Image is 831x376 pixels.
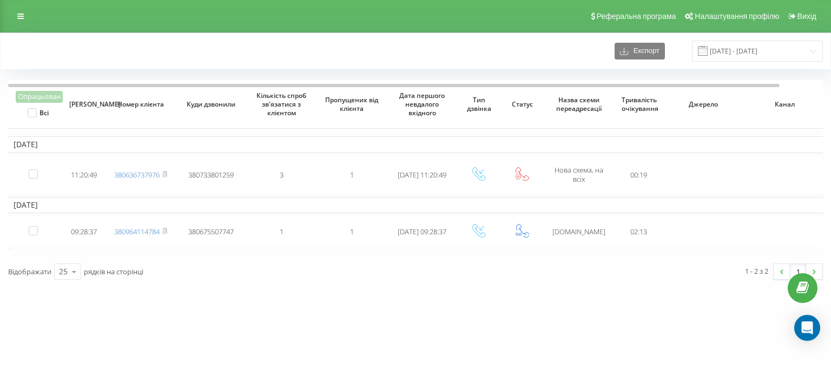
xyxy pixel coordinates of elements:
[395,91,449,117] span: Дата першого невдалого вхідного
[622,96,656,113] span: Тривалість очікування
[614,155,663,195] td: 00:19
[672,100,735,109] span: Джерело
[114,227,160,236] a: 380964114784
[84,267,143,276] span: рядків на сторінці
[255,91,308,117] span: Кількість спроб зв'язатися з клієнтом
[794,315,820,341] div: Open Intercom Messenger
[753,100,816,109] span: Канал
[325,96,379,113] span: Пропущених від клієнта
[464,96,493,113] span: Тип дзвінка
[552,96,606,113] span: Назва схеми переадресації
[628,47,659,55] span: Експорт
[398,170,446,180] span: [DATE] 11:20:49
[62,155,105,195] td: 11:20:49
[114,100,168,109] span: Номер клієнта
[62,215,105,248] td: 09:28:37
[188,170,234,180] span: 380733801259
[597,12,676,21] span: Реферальна програма
[280,170,283,180] span: 3
[114,170,160,180] a: 380636737976
[745,266,768,276] div: 1 - 2 з 2
[350,227,354,236] span: 1
[398,227,446,236] span: [DATE] 09:28:37
[614,215,663,248] td: 02:13
[188,227,234,236] span: 380675507747
[69,100,98,109] span: [PERSON_NAME]
[544,155,614,195] td: Нова схема, на всіх
[507,100,537,109] span: Статус
[59,266,68,277] div: 25
[544,215,614,248] td: [DOMAIN_NAME]
[790,264,806,279] a: 1
[615,43,665,60] button: Експорт
[184,100,238,109] span: Куди дзвонили
[350,170,354,180] span: 1
[280,227,283,236] span: 1
[797,12,816,21] span: Вихід
[8,267,51,276] span: Відображати
[28,108,49,117] label: Всі
[695,12,779,21] span: Налаштування профілю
